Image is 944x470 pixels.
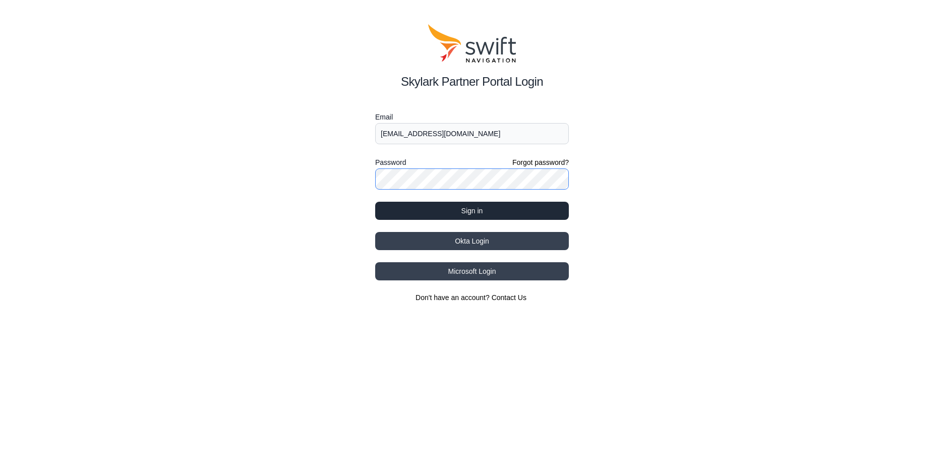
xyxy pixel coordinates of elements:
[375,292,569,303] section: Don't have an account?
[375,232,569,250] button: Okta Login
[375,111,569,123] label: Email
[375,156,406,168] label: Password
[512,157,569,167] a: Forgot password?
[492,293,526,302] a: Contact Us
[375,73,569,91] h2: Skylark Partner Portal Login
[375,262,569,280] button: Microsoft Login
[375,202,569,220] button: Sign in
